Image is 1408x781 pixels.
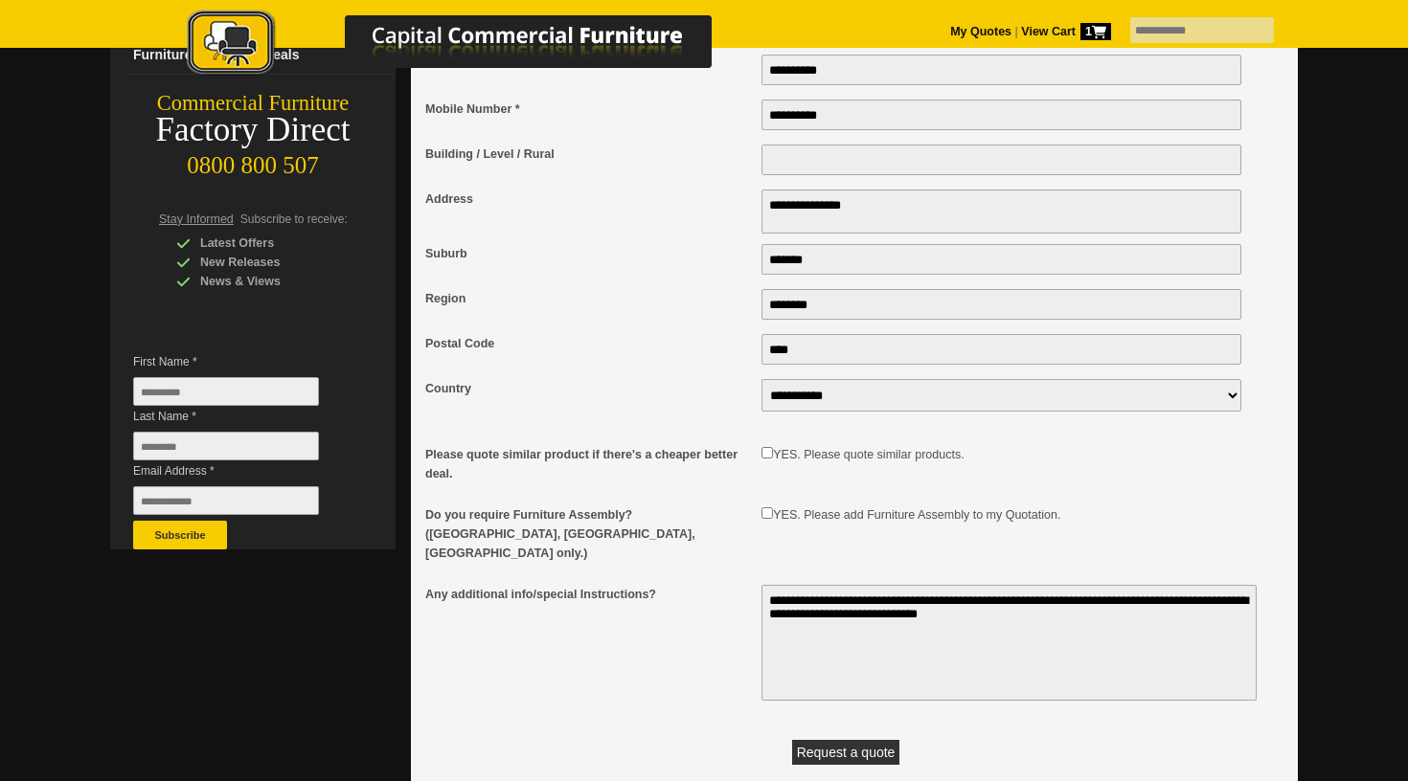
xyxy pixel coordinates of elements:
[761,190,1241,234] textarea: Address
[176,253,358,272] div: New Releases
[425,289,752,308] span: Region
[425,445,752,483] span: Please quote similar product if there's a cheaper better deal.
[792,740,900,765] button: Request a quote
[425,145,752,164] span: Building / Level / Rural
[133,461,348,480] span: Email Address *
[425,334,752,353] span: Postal Code
[1021,25,1111,38] strong: View Cart
[761,289,1241,320] input: Region
[133,377,319,406] input: First Name *
[133,407,348,426] span: Last Name *
[110,117,396,144] div: Factory Direct
[159,212,234,226] span: Stay Informed
[425,379,752,398] span: Country
[425,505,752,563] span: Do you require Furniture Assembly? ([GEOGRAPHIC_DATA], [GEOGRAPHIC_DATA], [GEOGRAPHIC_DATA] only.)
[761,55,1241,85] input: Phone Number
[1080,23,1111,40] span: 1
[425,100,752,119] span: Mobile Number *
[133,352,348,371] span: First Name *
[761,334,1241,365] input: Postal Code
[773,448,964,461] label: YES. Please quote similar products.
[425,190,752,209] span: Address
[761,379,1241,412] select: Country
[176,272,358,291] div: News & Views
[125,35,396,75] a: Furniture Clearance Deals
[761,100,1241,130] input: Mobile Number *
[773,508,1060,522] label: YES. Please add Furniture Assembly to my Quotation.
[240,212,348,226] span: Subscribe to receive:
[110,90,396,117] div: Commercial Furniture
[176,234,358,253] div: Latest Offers
[761,507,773,519] input: Do you require Furniture Assembly? (Auckland, Wellington, Christchurch only.)
[761,145,1241,175] input: Building / Level / Rural
[133,432,319,460] input: Last Name *
[134,10,805,85] a: Capital Commercial Furniture Logo
[133,486,319,515] input: Email Address *
[761,244,1241,275] input: Suburb
[761,585,1256,701] textarea: Any additional info/special Instructions?
[110,143,396,179] div: 0800 800 507
[133,521,227,549] button: Subscribe
[950,25,1011,38] a: My Quotes
[1018,25,1111,38] a: View Cart1
[134,10,805,79] img: Capital Commercial Furniture Logo
[761,447,773,458] input: Please quote similar product if there's a cheaper better deal.
[425,244,752,263] span: Suburb
[425,585,752,604] span: Any additional info/special Instructions?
